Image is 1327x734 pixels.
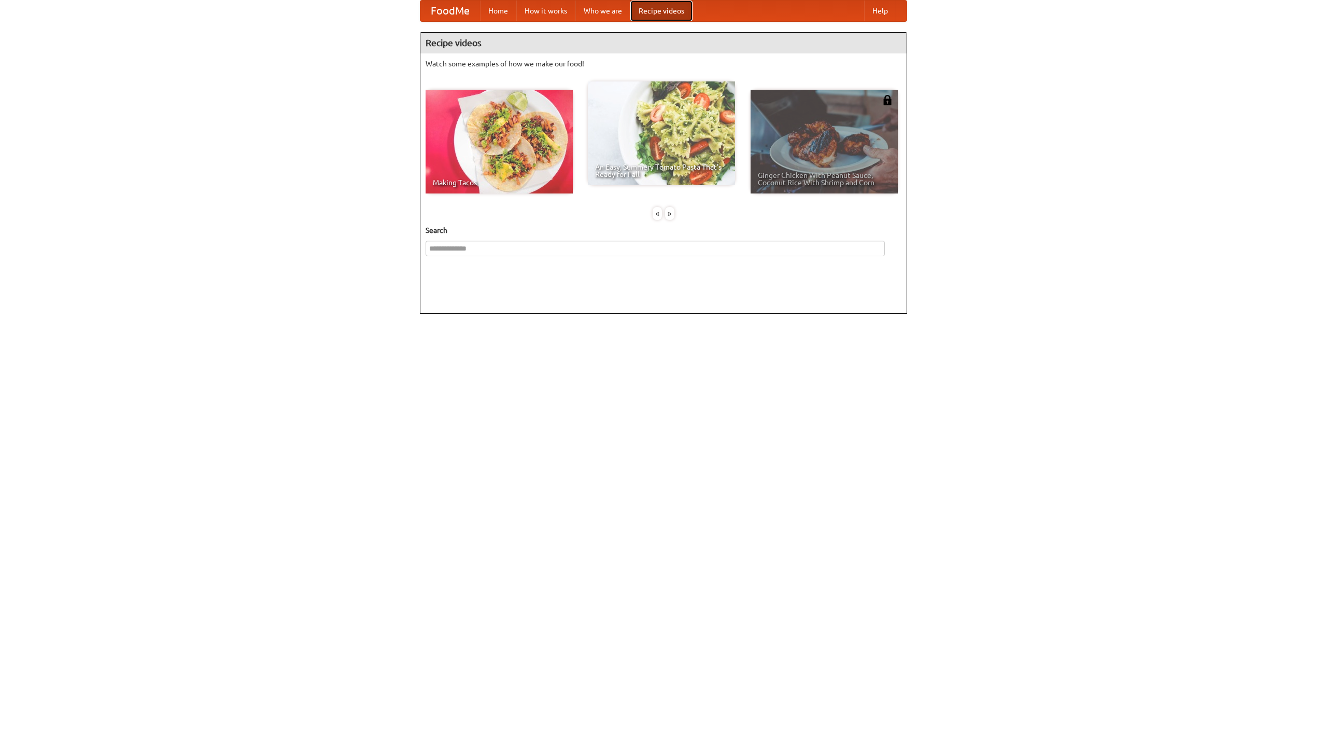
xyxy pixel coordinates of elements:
a: Recipe videos [630,1,693,21]
a: Help [864,1,896,21]
a: Home [480,1,516,21]
a: How it works [516,1,575,21]
h5: Search [426,225,901,236]
h4: Recipe videos [420,33,907,53]
div: » [665,207,674,220]
p: Watch some examples of how we make our food! [426,59,901,69]
div: « [653,207,662,220]
span: Making Tacos [433,179,566,186]
a: An Easy, Summery Tomato Pasta That's Ready for Fall [588,81,735,185]
a: FoodMe [420,1,480,21]
img: 483408.png [882,95,893,105]
a: Making Tacos [426,90,573,193]
span: An Easy, Summery Tomato Pasta That's Ready for Fall [595,163,728,178]
a: Who we are [575,1,630,21]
